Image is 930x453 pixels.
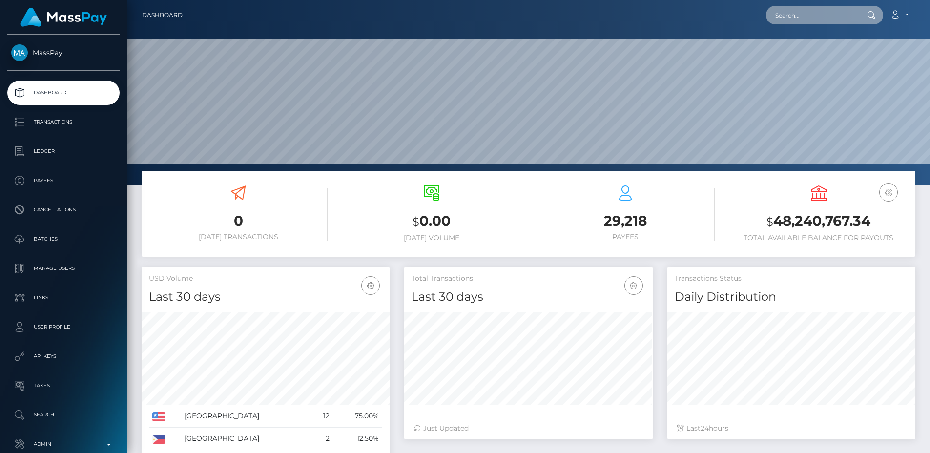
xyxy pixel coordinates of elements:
a: Search [7,403,120,427]
a: Payees [7,168,120,193]
a: Dashboard [142,5,183,25]
p: Cancellations [11,203,116,217]
img: MassPay Logo [20,8,107,27]
h6: Payees [536,233,715,241]
h3: 0 [149,211,328,230]
small: $ [766,215,773,228]
h4: Last 30 days [412,288,645,306]
h6: [DATE] Volume [342,234,521,242]
div: Just Updated [414,423,642,433]
p: Manage Users [11,261,116,276]
td: 12 [312,405,333,428]
h5: USD Volume [149,274,382,284]
h4: Daily Distribution [675,288,908,306]
span: MassPay [7,48,120,57]
p: Payees [11,173,116,188]
a: Transactions [7,110,120,134]
p: User Profile [11,320,116,334]
a: Ledger [7,139,120,164]
div: Last hours [677,423,906,433]
small: $ [413,215,419,228]
input: Search... [766,6,858,24]
span: 24 [701,424,709,432]
h3: 29,218 [536,211,715,230]
p: Transactions [11,115,116,129]
p: Ledger [11,144,116,159]
img: US.png [152,412,165,421]
h6: Total Available Balance for Payouts [729,234,908,242]
p: Taxes [11,378,116,393]
p: Batches [11,232,116,247]
p: Search [11,408,116,422]
h3: 48,240,767.34 [729,211,908,231]
a: Links [7,286,120,310]
p: Admin [11,437,116,452]
td: 75.00% [333,405,382,428]
a: Manage Users [7,256,120,281]
a: User Profile [7,315,120,339]
p: API Keys [11,349,116,364]
h4: Last 30 days [149,288,382,306]
td: 2 [312,428,333,450]
a: Cancellations [7,198,120,222]
a: Dashboard [7,81,120,105]
img: MassPay [11,44,28,61]
img: PH.png [152,435,165,444]
h5: Transactions Status [675,274,908,284]
td: 12.50% [333,428,382,450]
a: Batches [7,227,120,251]
td: [GEOGRAPHIC_DATA] [181,405,312,428]
p: Links [11,290,116,305]
h3: 0.00 [342,211,521,231]
a: API Keys [7,344,120,369]
p: Dashboard [11,85,116,100]
h6: [DATE] Transactions [149,233,328,241]
h5: Total Transactions [412,274,645,284]
a: Taxes [7,373,120,398]
td: [GEOGRAPHIC_DATA] [181,428,312,450]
